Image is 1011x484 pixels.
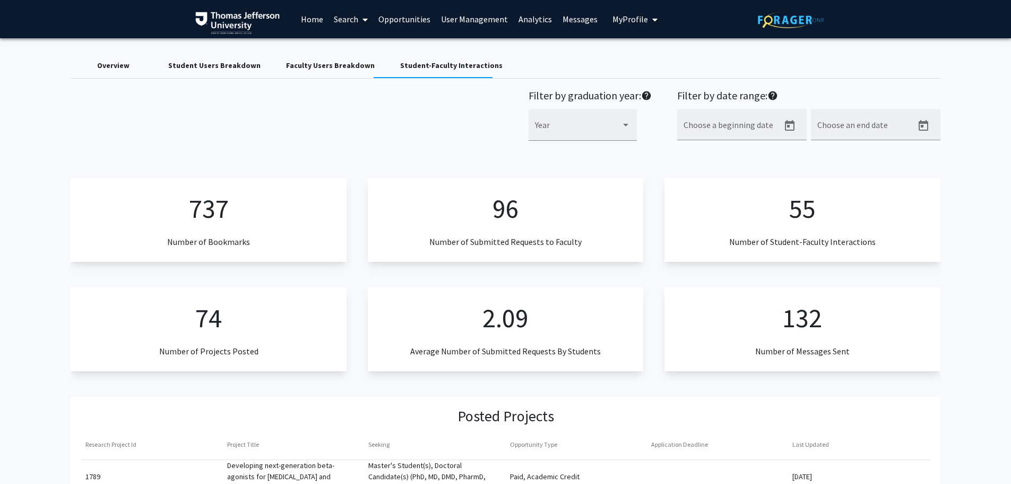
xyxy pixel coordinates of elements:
app-numeric-analytics: Number of Messages Sent [664,287,940,371]
a: User Management [436,1,513,38]
a: Analytics [513,1,557,38]
h3: Number of Bookmarks [167,237,250,247]
app-numeric-analytics: Number of Bookmarks [71,178,346,262]
button: Open calendar [779,115,800,137]
mat-header-cell: Project Title [223,430,364,460]
h2: Filter by date range: [677,89,940,105]
mat-header-cell: Last Updated [788,430,929,460]
h3: Number of Projects Posted [159,346,258,356]
img: ForagerOne Logo [758,12,824,28]
iframe: Chat [8,436,45,476]
img: Thomas Jefferson University Logo [195,12,280,34]
h3: Number of Student-Faculty Interactions [729,237,876,247]
p: 96 [492,189,519,228]
mat-icon: help [641,89,652,102]
h3: Posted Projects [457,407,554,426]
mat-header-cell: Research Project Id [81,430,222,460]
div: Student Users Breakdown [168,60,261,71]
p: 132 [782,298,822,338]
p: 55 [789,189,816,228]
a: Opportunities [373,1,436,38]
button: Open calendar [913,115,934,137]
span: My Profile [612,14,648,24]
div: Overview [97,60,129,71]
mat-header-cell: Seeking [364,430,505,460]
p: 2.09 [482,298,529,338]
a: Messages [557,1,603,38]
app-numeric-analytics: Number of Student-Faculty Interactions [664,178,940,262]
a: Home [296,1,329,38]
mat-icon: help [767,89,778,102]
app-numeric-analytics: Number of Projects Posted [71,287,346,371]
div: Faculty Users Breakdown [286,60,375,71]
app-numeric-analytics: Number of Submitted Requests to Faculty [368,178,643,262]
p: 737 [189,189,229,228]
h2: Filter by graduation year: [529,89,652,105]
h3: Number of Submitted Requests to Faculty [429,237,582,247]
a: Search [329,1,373,38]
h3: Number of Messages Sent [755,346,850,356]
h3: Average Number of Submitted Requests By Students [410,346,601,356]
p: 74 [195,298,222,338]
mat-header-cell: Opportunity Type [506,430,647,460]
div: Student-Faculty Interactions [400,60,503,71]
mat-header-cell: Application Deadline [647,430,788,460]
